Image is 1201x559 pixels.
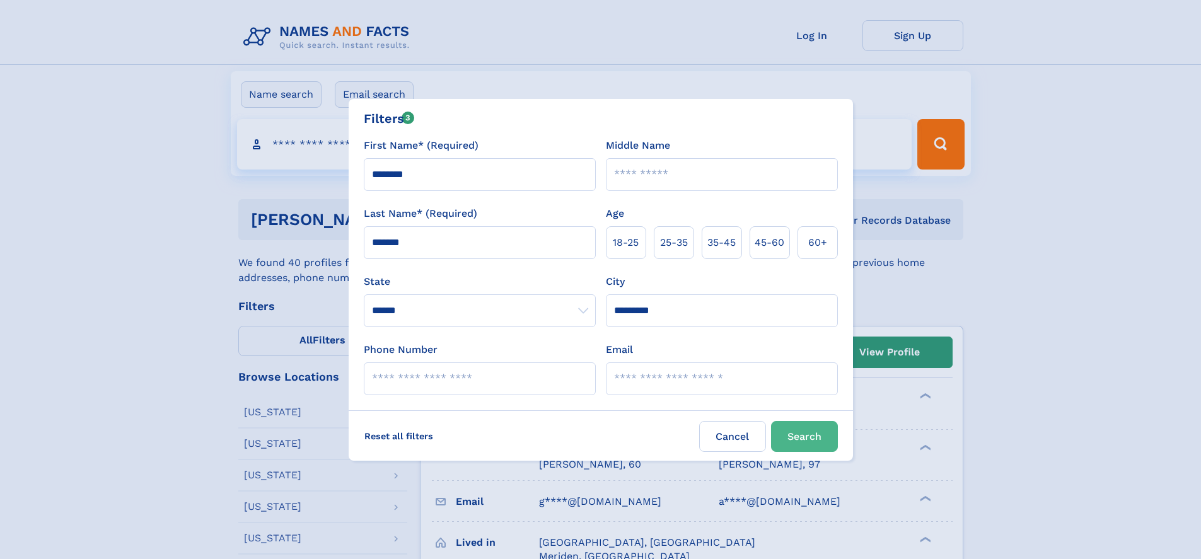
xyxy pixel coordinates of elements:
[606,138,670,153] label: Middle Name
[606,206,624,221] label: Age
[364,109,415,128] div: Filters
[606,274,625,289] label: City
[364,138,479,153] label: First Name* (Required)
[771,421,838,452] button: Search
[707,235,736,250] span: 35‑45
[660,235,688,250] span: 25‑35
[356,421,441,451] label: Reset all filters
[606,342,633,357] label: Email
[699,421,766,452] label: Cancel
[364,342,438,357] label: Phone Number
[755,235,784,250] span: 45‑60
[613,235,639,250] span: 18‑25
[364,206,477,221] label: Last Name* (Required)
[808,235,827,250] span: 60+
[364,274,596,289] label: State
